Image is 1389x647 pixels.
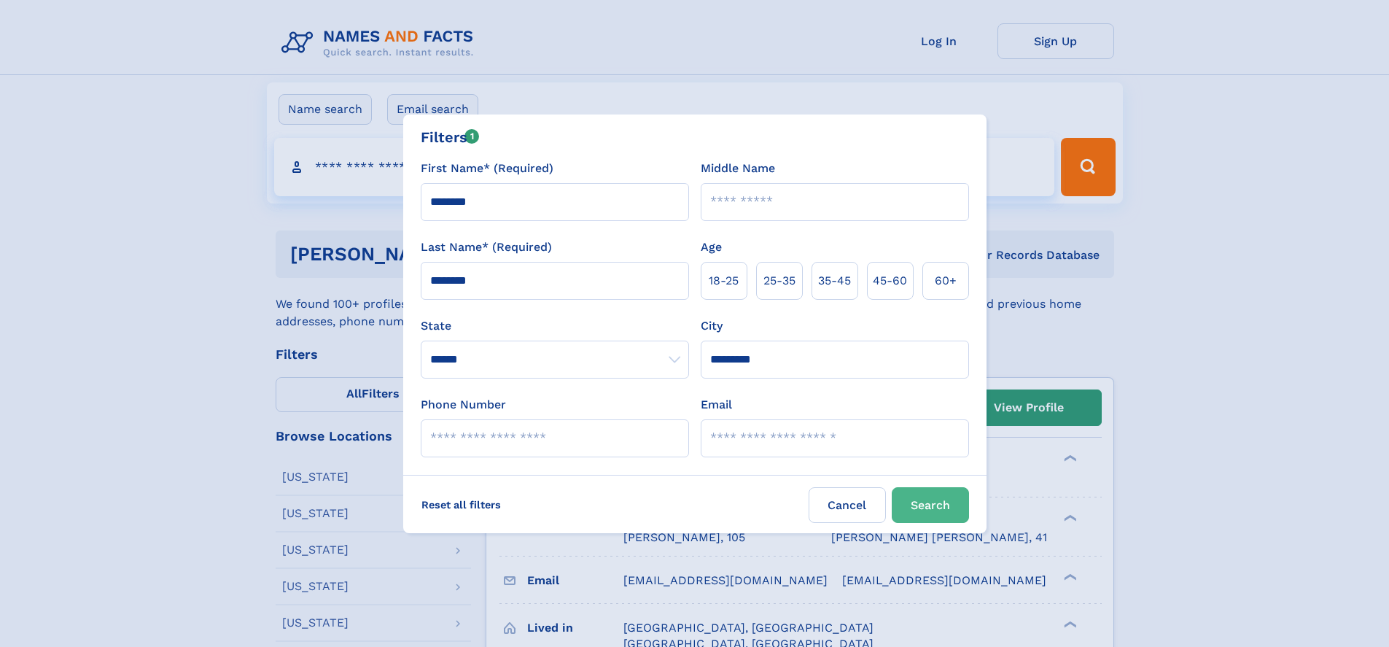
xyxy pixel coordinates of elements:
label: Age [701,239,722,256]
label: State [421,317,689,335]
span: 18‑25 [709,272,739,290]
label: First Name* (Required) [421,160,553,177]
span: 25‑35 [763,272,795,290]
label: Email [701,396,732,414]
span: 60+ [935,272,957,290]
label: Middle Name [701,160,775,177]
label: Phone Number [421,396,506,414]
label: City [701,317,723,335]
label: Cancel [809,487,886,523]
div: Filters [421,126,480,148]
label: Reset all filters [412,487,510,522]
label: Last Name* (Required) [421,239,552,256]
span: 45‑60 [873,272,907,290]
button: Search [892,487,969,523]
span: 35‑45 [818,272,851,290]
